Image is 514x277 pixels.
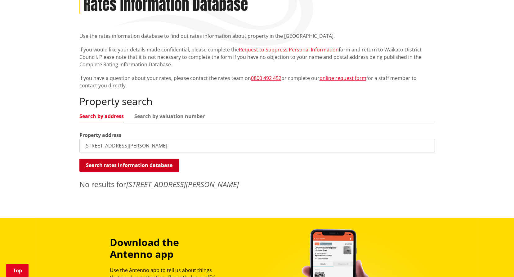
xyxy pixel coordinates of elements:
[320,75,366,81] a: online request form
[79,179,435,190] p: No results for
[485,251,508,273] iframe: Messenger Launcher
[134,114,205,119] a: Search by valuation number
[79,95,435,107] h2: Property search
[79,46,435,68] p: If you would like your details made confidential, please complete the form and return to Waikato ...
[79,74,435,89] p: If you have a question about your rates, please contact the rates team on or complete our for a s...
[79,159,179,172] button: Search rates information database
[79,131,121,139] label: Property address
[79,114,124,119] a: Search by address
[251,75,281,81] a: 0800 492 452
[110,236,222,260] h3: Download the Antenno app
[79,32,435,40] p: Use the rates information database to find out rates information about property in the [GEOGRAPHI...
[239,46,339,53] a: Request to Suppress Personal Information
[79,139,435,152] input: e.g. Duke Street NGARUAWAHIA
[6,264,29,277] a: Top
[126,179,239,189] em: [STREET_ADDRESS][PERSON_NAME]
